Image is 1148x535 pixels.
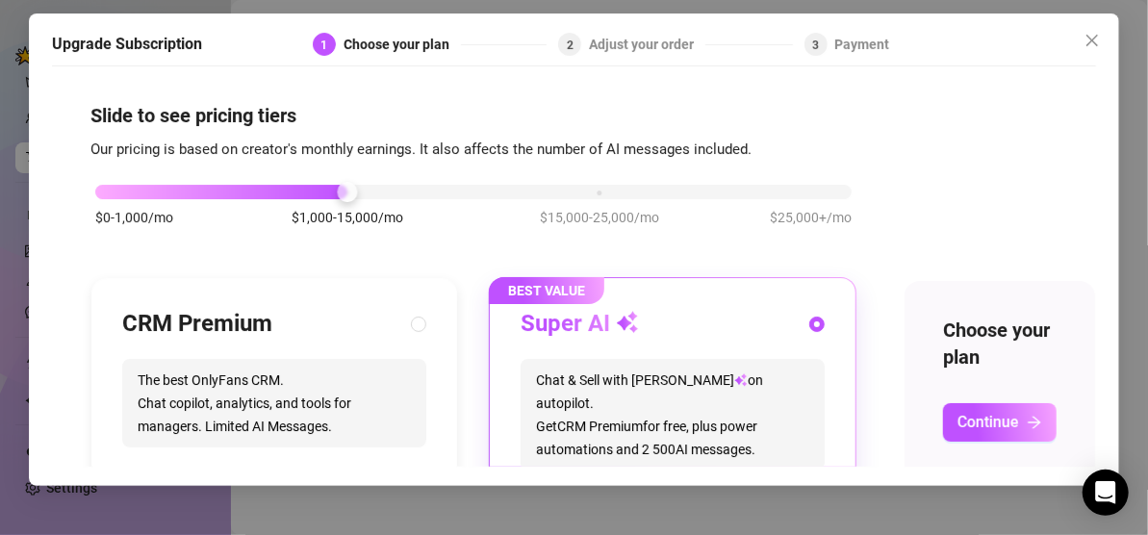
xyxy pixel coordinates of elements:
span: $1,000-15,000/mo [292,207,403,228]
span: $15,000-25,000/mo [540,207,659,228]
span: 1 [320,38,327,51]
span: close [1084,33,1100,48]
span: arrow-right [1027,415,1042,430]
span: Continue [957,413,1019,431]
div: Choose your plan [344,33,461,56]
span: Chat & Sell with [PERSON_NAME] on autopilot. Get CRM Premium for free, plus power automations and... [521,359,825,471]
h4: Choose your plan [943,317,1057,370]
button: Close [1077,25,1108,56]
span: $0-1,000/mo [95,207,173,228]
h4: Slide to see pricing tiers [90,102,1058,129]
button: Continuearrow-right [943,403,1057,442]
span: BEST VALUE [489,277,604,304]
h5: Upgrade Subscription [52,33,202,56]
span: Our pricing is based on creator's monthly earnings. It also affects the number of AI messages inc... [90,140,752,158]
span: Close [1077,33,1108,48]
span: The best OnlyFans CRM. Chat copilot, analytics, and tools for managers. Limited AI Messages. [122,359,426,447]
h3: CRM Premium [122,309,272,340]
h3: Super AI [521,309,639,340]
div: Adjust your order [589,33,705,56]
span: 2 [567,38,574,51]
span: 3 [812,38,819,51]
span: $25,000+/mo [770,207,852,228]
div: Open Intercom Messenger [1083,470,1129,516]
div: Payment [835,33,890,56]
